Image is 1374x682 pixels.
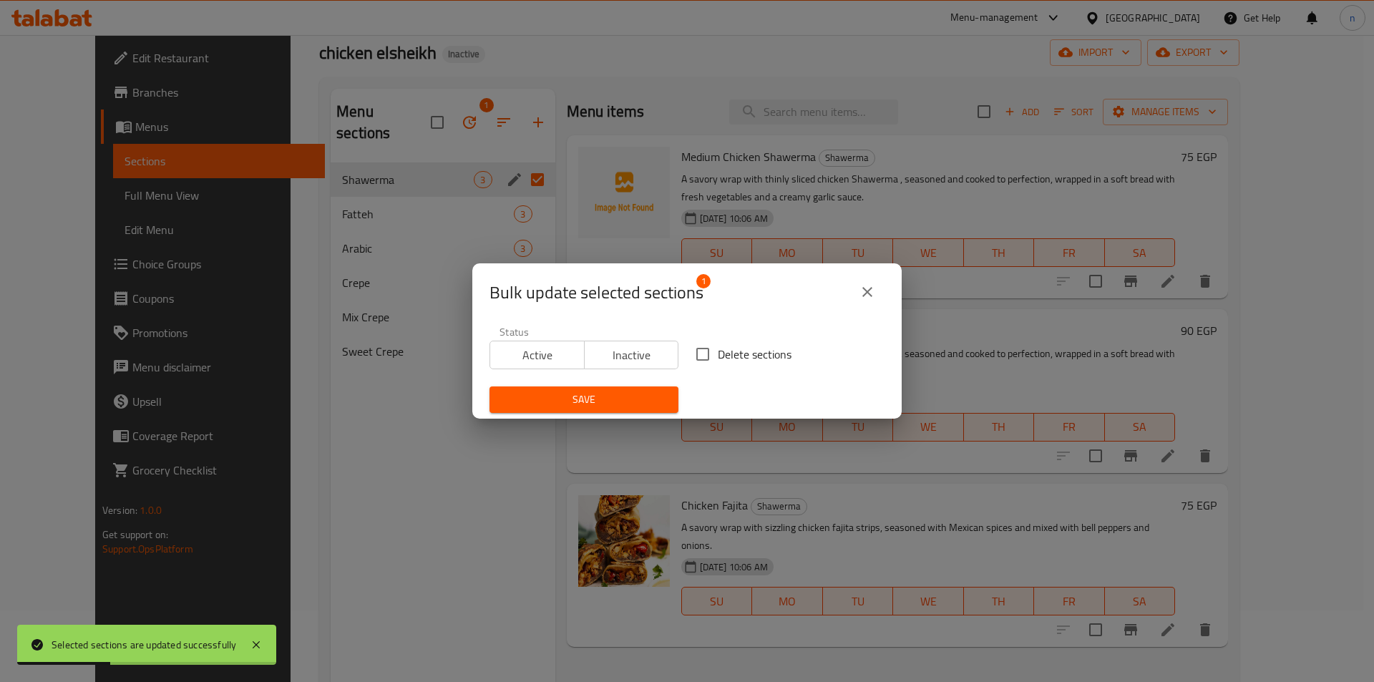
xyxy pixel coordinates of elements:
[496,345,579,366] span: Active
[489,341,585,369] button: Active
[52,637,236,653] div: Selected sections are updated successfully
[584,341,679,369] button: Inactive
[501,391,667,409] span: Save
[718,346,791,363] span: Delete sections
[850,275,885,309] button: close
[489,281,703,304] span: Selected section count
[489,386,678,413] button: Save
[696,274,711,288] span: 1
[590,345,673,366] span: Inactive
